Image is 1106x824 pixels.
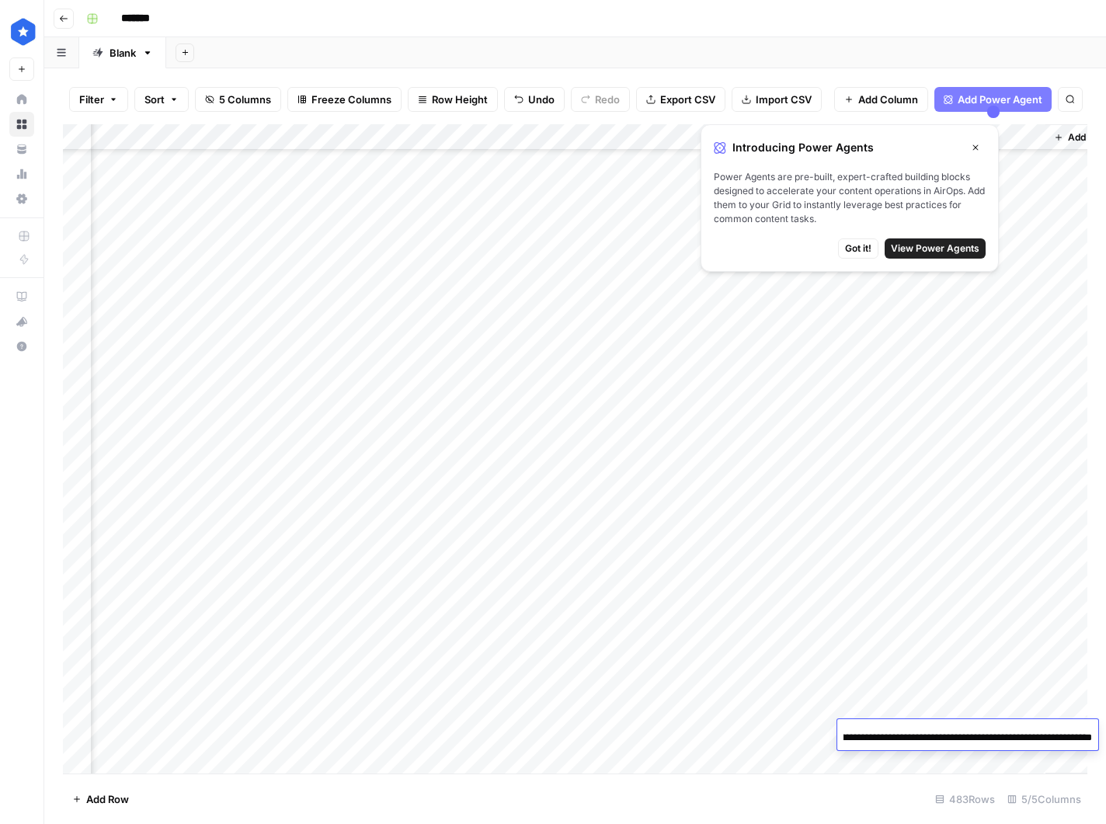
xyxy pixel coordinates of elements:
button: Workspace: ConsumerAffairs [9,12,34,51]
a: Settings [9,186,34,211]
div: 5/5 Columns [1001,787,1087,812]
button: Undo [504,87,565,112]
button: Add Power Agent [934,87,1052,112]
a: Your Data [9,137,34,162]
span: Add Power Agent [958,92,1042,107]
span: 5 Columns [219,92,271,107]
button: Help + Support [9,334,34,359]
button: What's new? [9,309,34,334]
button: View Power Agents [885,238,986,259]
button: Add Column [834,87,928,112]
div: Blank [110,45,136,61]
a: Blank [79,37,166,68]
button: Import CSV [732,87,822,112]
button: Freeze Columns [287,87,402,112]
span: Got it! [845,242,871,256]
a: Home [9,87,34,112]
button: Got it! [838,238,878,259]
a: AirOps Academy [9,284,34,309]
button: 5 Columns [195,87,281,112]
button: Add Row [63,787,138,812]
button: Sort [134,87,189,112]
span: Add Row [86,791,129,807]
span: Add Column [858,92,918,107]
a: Browse [9,112,34,137]
button: Export CSV [636,87,725,112]
span: Freeze Columns [311,92,391,107]
span: Redo [595,92,620,107]
span: Sort [144,92,165,107]
img: ConsumerAffairs Logo [9,18,37,46]
a: Usage [9,162,34,186]
button: Redo [571,87,630,112]
span: Export CSV [660,92,715,107]
span: Row Height [432,92,488,107]
div: Introducing Power Agents [714,137,986,158]
button: Row Height [408,87,498,112]
span: Filter [79,92,104,107]
div: 483 Rows [929,787,1001,812]
span: Undo [528,92,555,107]
span: View Power Agents [891,242,979,256]
div: What's new? [10,310,33,333]
span: Import CSV [756,92,812,107]
span: Power Agents are pre-built, expert-crafted building blocks designed to accelerate your content op... [714,170,986,226]
button: Filter [69,87,128,112]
